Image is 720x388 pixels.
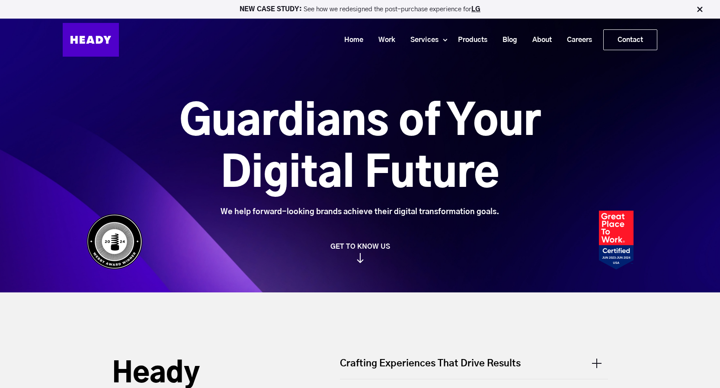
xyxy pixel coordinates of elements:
[492,32,522,48] a: Blog
[131,96,589,200] h1: Guardians of Your Digital Future
[556,32,596,48] a: Careers
[471,6,480,13] a: LG
[400,32,443,48] a: Services
[63,23,119,57] img: Heady_Logo_Web-01 (1)
[240,6,304,13] strong: NEW CASE STUDY:
[86,214,143,269] img: Heady_WebbyAward_Winner-4
[333,32,368,48] a: Home
[4,6,716,13] p: See how we redesigned the post-purchase experience for
[128,29,657,50] div: Navigation Menu
[599,211,634,269] img: Heady_2023_Certification_Badge
[131,207,589,217] div: We help forward-looking brands achieve their digital transformation goals.
[604,30,657,50] a: Contact
[695,5,704,14] img: Close Bar
[368,32,400,48] a: Work
[82,242,638,263] a: GET TO KNOW US
[340,357,608,379] div: Crafting Experiences That Drive Results
[357,253,364,263] img: arrow_down
[522,32,556,48] a: About
[447,32,492,48] a: Products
